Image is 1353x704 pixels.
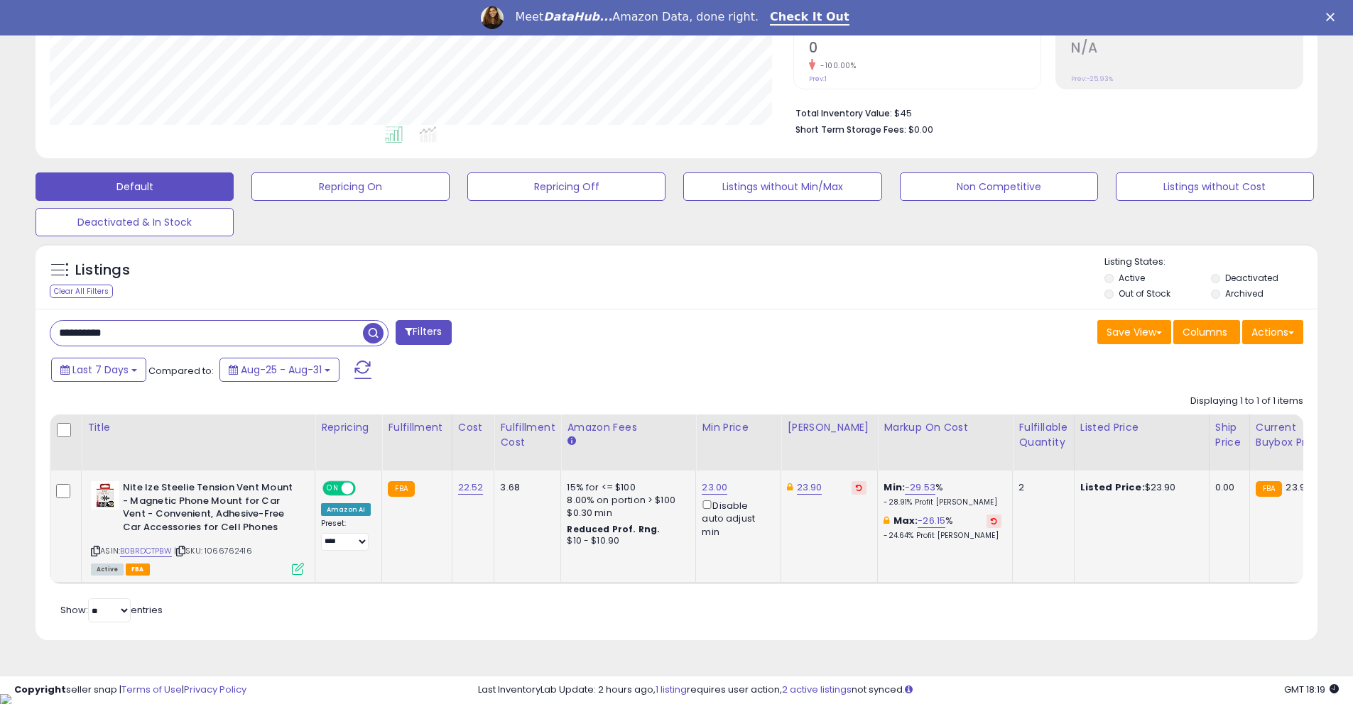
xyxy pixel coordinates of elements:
[1119,287,1170,299] label: Out of Stock
[174,545,252,556] span: | SKU: 1066762416
[1080,480,1145,494] b: Listed Price:
[481,6,504,29] img: Profile image for Georgie
[91,481,119,510] img: 418VqyfzLFL._SL40_.jpg
[567,507,685,519] div: $0.30 min
[787,420,871,435] div: [PERSON_NAME]
[121,683,182,696] a: Terms of Use
[1183,325,1227,339] span: Columns
[1173,320,1240,344] button: Columns
[656,683,687,696] a: 1 listing
[500,420,555,450] div: Fulfillment Cost
[184,683,246,696] a: Privacy Policy
[91,563,124,576] span: All listings currently available for purchase on Amazon
[36,172,234,201] button: Default
[918,514,945,528] a: -26.15
[702,420,775,435] div: Min Price
[795,107,892,119] b: Total Inventory Value:
[884,497,1001,507] p: -28.91% Profit [PERSON_NAME]
[120,545,172,557] a: B0BRDCTPBW
[50,285,113,298] div: Clear All Filters
[1018,481,1063,494] div: 2
[72,363,129,377] span: Last 7 Days
[1326,13,1340,21] div: Close
[1190,395,1303,408] div: Displaying 1 to 1 of 1 items
[1284,683,1339,696] span: 2025-09-8 18:19 GMT
[782,683,852,696] a: 2 active listings
[884,420,1006,435] div: Markup on Cost
[567,420,690,435] div: Amazon Fees
[321,503,371,516] div: Amazon AI
[1080,481,1198,494] div: $23.90
[567,481,685,494] div: 15% for <= $100
[567,523,660,535] b: Reduced Prof. Rng.
[91,481,304,573] div: ASIN:
[815,60,856,71] small: -100.00%
[905,480,935,495] a: -29.53
[1225,272,1278,284] label: Deactivated
[478,683,1339,697] div: Last InventoryLab Update: 2 hours ago, requires user action, not synced.
[75,260,130,280] h5: Listings
[1018,420,1067,450] div: Fulfillable Quantity
[809,75,827,83] small: Prev: 1
[1256,420,1329,450] div: Current Buybox Price
[324,483,342,495] span: ON
[567,494,685,507] div: 8.00% on portion > $100
[396,320,451,345] button: Filters
[515,10,759,24] div: Meet Amazon Data, done right.
[251,172,450,201] button: Repricing On
[14,683,66,696] strong: Copyright
[908,123,933,136] span: $0.00
[1286,480,1311,494] span: 23.99
[321,420,376,435] div: Repricing
[702,497,770,539] div: Disable auto adjust min
[567,535,685,547] div: $10 - $10.90
[14,683,246,697] div: seller snap | |
[458,480,484,495] a: 22.52
[219,358,339,382] button: Aug-25 - Aug-31
[1242,320,1303,344] button: Actions
[60,603,163,617] span: Show: entries
[567,435,575,448] small: Amazon Fees.
[795,104,1293,121] li: $45
[1215,481,1239,494] div: 0.00
[241,363,322,377] span: Aug-25 - Aug-31
[1225,287,1264,299] label: Archived
[1215,420,1244,450] div: Ship Price
[1071,40,1303,59] h2: N/A
[878,414,1013,471] th: The percentage added to the cost of goods (COGS) that forms the calculator for Min & Max prices.
[884,481,1001,507] div: %
[467,172,665,201] button: Repricing Off
[1256,481,1282,497] small: FBA
[884,531,1001,541] p: -24.64% Profit [PERSON_NAME]
[770,10,849,26] a: Check It Out
[126,563,150,576] span: FBA
[1116,172,1314,201] button: Listings without Cost
[1097,320,1171,344] button: Save View
[1119,272,1145,284] label: Active
[1080,420,1203,435] div: Listed Price
[148,364,214,378] span: Compared to:
[884,480,905,494] b: Min:
[900,172,1098,201] button: Non Competitive
[354,483,376,495] span: OFF
[1104,255,1317,269] p: Listing States:
[36,208,234,236] button: Deactivated & In Stock
[893,514,918,527] b: Max:
[809,40,1040,59] h2: 0
[388,481,414,497] small: FBA
[321,519,371,551] div: Preset:
[1071,75,1113,83] small: Prev: -25.93%
[500,481,550,494] div: 3.68
[795,123,906,136] b: Short Term Storage Fees:
[87,420,309,435] div: Title
[884,515,1001,541] div: %
[702,480,727,495] a: 23.00
[458,420,489,435] div: Cost
[543,10,612,23] i: DataHub...
[797,480,822,495] a: 23.90
[51,358,146,382] button: Last 7 Days
[123,481,295,537] b: Nite Ize Steelie Tension Vent Mount - Magnetic Phone Mount for Car Vent - Convenient, Adhesive-Fr...
[683,172,881,201] button: Listings without Min/Max
[388,420,445,435] div: Fulfillment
